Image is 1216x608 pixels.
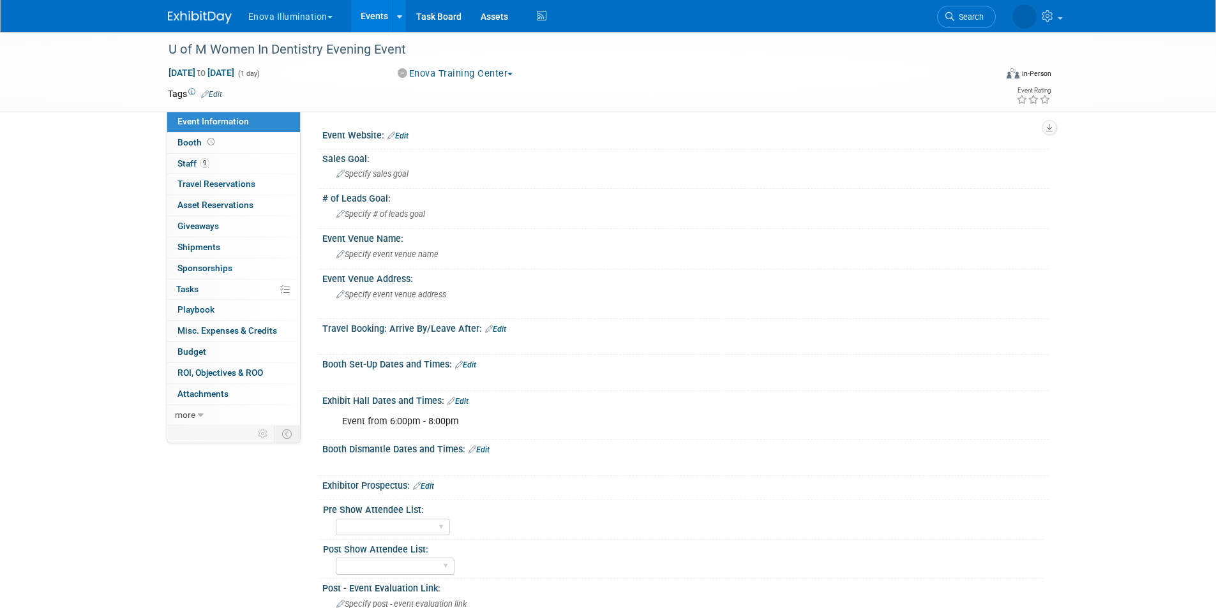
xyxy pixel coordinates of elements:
[1012,4,1037,29] img: Sarah Swinick
[167,112,300,132] a: Event Information
[177,367,263,378] span: ROI, Objectives & ROO
[322,189,1049,205] div: # of Leads Goal:
[252,426,274,442] td: Personalize Event Tab Strip
[413,482,434,491] a: Edit
[322,355,1049,371] div: Booth Set-Up Dates and Times:
[168,87,222,100] td: Tags
[323,500,1043,516] div: Pre Show Attendee List:
[336,209,425,219] span: Specify # of leads goal
[167,258,300,279] a: Sponsorships
[167,195,300,216] a: Asset Reservations
[167,216,300,237] a: Giveaways
[1007,68,1019,78] img: Format-Inperson.png
[167,154,300,174] a: Staff9
[167,300,300,320] a: Playbook
[176,284,199,294] span: Tasks
[167,363,300,383] a: ROI, Objectives & ROO
[447,397,469,406] a: Edit
[167,405,300,426] a: more
[1021,69,1051,78] div: In-Person
[322,579,1049,595] div: Post - Event Evaluation Link:
[167,321,300,341] a: Misc. Expenses & Credits
[168,11,232,24] img: ExhibitDay
[164,38,977,61] div: U of M Women In Dentistry Evening Event
[177,158,209,168] span: Staff
[336,249,439,259] span: Specify event venue name
[485,325,506,334] a: Edit
[167,174,300,195] a: Travel Reservations
[200,158,209,168] span: 9
[237,70,260,78] span: (1 day)
[195,68,207,78] span: to
[322,391,1049,408] div: Exhibit Hall Dates and Times:
[177,389,229,399] span: Attachments
[333,409,908,434] div: Event from 6:00pm - 8:00pm
[177,242,220,252] span: Shipments
[167,384,300,404] a: Attachments
[322,440,1049,456] div: Booth Dismantle Dates and Times:
[167,133,300,153] a: Booth
[387,131,409,140] a: Edit
[336,290,446,299] span: Specify event venue address
[322,149,1049,165] div: Sales Goal:
[177,200,253,210] span: Asset Reservations
[322,319,1049,336] div: Travel Booking: Arrive By/Leave After:
[954,12,984,22] span: Search
[167,342,300,362] a: Budget
[322,126,1049,142] div: Event Website:
[177,179,255,189] span: Travel Reservations
[1016,87,1051,94] div: Event Rating
[167,279,300,300] a: Tasks
[469,445,490,454] a: Edit
[177,137,217,147] span: Booth
[322,229,1049,245] div: Event Venue Name:
[177,304,214,315] span: Playbook
[455,360,476,369] a: Edit
[177,263,232,273] span: Sponsorships
[177,116,249,126] span: Event Information
[336,169,409,179] span: Specify sales goal
[205,137,217,147] span: Booth not reserved yet
[937,6,996,28] a: Search
[168,67,235,78] span: [DATE] [DATE]
[177,221,219,231] span: Giveaways
[175,410,195,420] span: more
[920,66,1052,85] div: Event Format
[177,346,206,357] span: Budget
[322,269,1049,285] div: Event Venue Address:
[323,540,1043,556] div: Post Show Attendee List:
[201,90,222,99] a: Edit
[167,237,300,258] a: Shipments
[274,426,300,442] td: Toggle Event Tabs
[322,476,1049,493] div: Exhibitor Prospectus:
[177,325,277,336] span: Misc. Expenses & Credits
[393,67,518,80] button: Enova Training Center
